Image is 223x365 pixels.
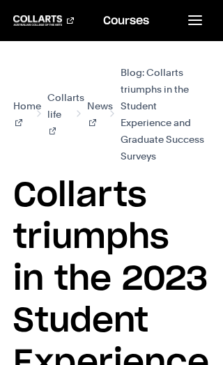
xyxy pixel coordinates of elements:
[13,15,74,26] div: Go to homepage
[47,89,62,139] a: Collarts life
[87,98,95,131] a: News
[13,98,22,131] a: Home
[121,64,210,164] span: Blog: Collarts triumphs in the Student Experience and Graduate Success Surveys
